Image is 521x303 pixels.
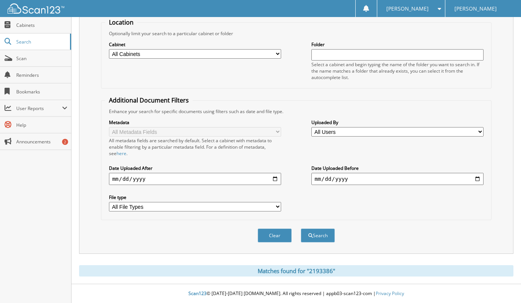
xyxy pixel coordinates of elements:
div: Optionally limit your search to a particular cabinet or folder [105,30,487,37]
legend: Additional Document Filters [105,96,193,104]
div: 2 [62,139,68,145]
div: © [DATE]-[DATE] [DOMAIN_NAME]. All rights reserved | appb03-scan123-com | [72,284,521,303]
input: end [311,173,483,185]
span: Announcements [16,138,67,145]
span: Help [16,122,67,128]
label: Uploaded By [311,119,483,126]
span: User Reports [16,105,62,112]
label: Metadata [109,119,281,126]
span: Bookmarks [16,89,67,95]
a: here [117,150,126,157]
span: Scan [16,55,67,62]
input: start [109,173,281,185]
div: Select a cabinet and begin typing the name of the folder you want to search in. If the name match... [311,61,483,81]
span: [PERSON_NAME] [386,6,429,11]
label: Date Uploaded After [109,165,281,171]
label: Cabinet [109,41,281,48]
span: Search [16,39,66,45]
div: Matches found for "2193386" [79,265,513,277]
div: Enhance your search for specific documents using filters such as date and file type. [105,108,487,115]
button: Clear [258,228,292,242]
label: File type [109,194,281,200]
span: Cabinets [16,22,67,28]
a: Privacy Policy [376,290,404,297]
div: All metadata fields are searched by default. Select a cabinet with metadata to enable filtering b... [109,137,281,157]
img: scan123-logo-white.svg [8,3,64,14]
label: Date Uploaded Before [311,165,483,171]
legend: Location [105,18,137,26]
label: Folder [311,41,483,48]
button: Search [301,228,335,242]
span: [PERSON_NAME] [454,6,497,11]
span: Scan123 [188,290,207,297]
span: Reminders [16,72,67,78]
